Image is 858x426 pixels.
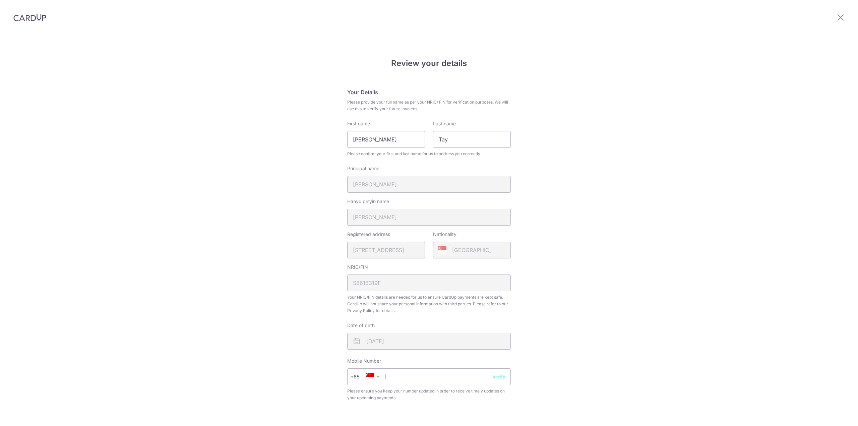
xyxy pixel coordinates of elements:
input: First Name [347,131,425,148]
label: Date of birth [347,322,375,329]
span: +65 [351,373,369,381]
input: Last name [433,131,511,148]
label: Mobile Number [347,358,381,364]
h4: Review your details [347,57,511,69]
label: First name [347,120,370,127]
label: Registered address [347,231,390,238]
span: Your NRIC/FIN details are needed for us to ensure CardUp payments are kept safe. CardUp will not ... [347,294,511,314]
span: Please ensure you keep your number updated in order to receive timely updates on your upcoming pa... [347,388,511,401]
label: Last name [433,120,456,127]
img: CardUp [13,13,46,21]
label: Principal name [347,165,379,172]
span: Please provide your full name as per your NRIC/ FIN for verification purposes. We will use this t... [347,99,511,112]
span: Please confirm your first and last name for us to address you correctly [347,150,511,157]
label: Nationality [433,231,456,238]
h5: Your Details [347,88,511,96]
label: NRIC/FIN [347,264,368,270]
span: +65 [353,373,369,381]
label: Hanyu pinyin name [347,198,389,205]
button: Verify [492,373,505,380]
